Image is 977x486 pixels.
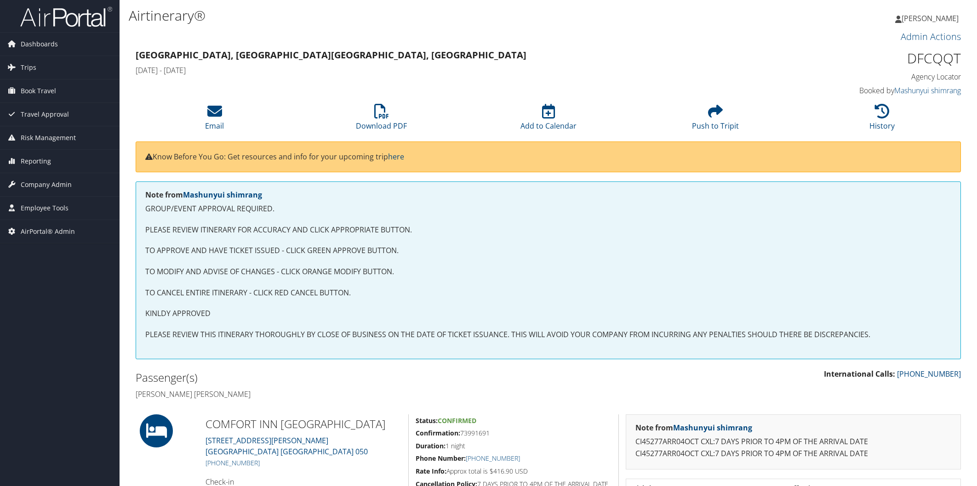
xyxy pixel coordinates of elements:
[21,103,69,126] span: Travel Approval
[145,190,262,200] strong: Note from
[20,6,112,28] img: airportal-logo.png
[520,109,577,131] a: Add to Calendar
[145,203,951,215] p: GROUP/EVENT APPROVAL REQUIRED.
[206,435,368,457] a: [STREET_ADDRESS][PERSON_NAME][GEOGRAPHIC_DATA] [GEOGRAPHIC_DATA] 050
[902,13,959,23] span: [PERSON_NAME]
[416,429,611,438] h5: 73991691
[416,441,446,450] strong: Duration:
[765,85,961,96] h4: Booked by
[635,436,951,459] p: CI45277ARR04OCT CXL:7 DAYS PRIOR TO 4PM OF THE ARRIVAL DATE CI45277ARR04OCT CXL:7 DAYS PRIOR TO 4...
[416,454,466,463] strong: Phone Number:
[145,287,951,299] p: TO CANCEL ENTIRE ITINERARY - CLICK RED CANCEL BUTTON.
[145,266,951,278] p: TO MODIFY AND ADVISE OF CHANGES - CLICK ORANGE MODIFY BUTTON.
[21,126,76,149] span: Risk Management
[416,467,446,475] strong: Rate Info:
[824,369,895,379] strong: International Calls:
[765,72,961,82] h4: Agency Locator
[466,454,520,463] a: [PHONE_NUMBER]
[416,441,611,451] h5: 1 night
[206,458,260,467] a: [PHONE_NUMBER]
[145,245,951,257] p: TO APPROVE AND HAVE TICKET ISSUED - CLICK GREEN APPROVE BUTTON.
[21,150,51,173] span: Reporting
[145,329,951,341] p: PLEASE REVIEW THIS ITINERARY THOROUGHLY BY CLOSE OF BUSINESS ON THE DATE OF TICKET ISSUANCE. THIS...
[183,190,262,200] a: Mashunyui shimrang
[416,467,611,476] h5: Approx total is $416.90 USD
[673,423,752,433] a: Mashunyui shimrang
[416,429,460,437] strong: Confirmation:
[136,65,751,75] h4: [DATE] - [DATE]
[869,109,895,131] a: History
[388,152,404,162] a: here
[206,416,401,432] h2: COMFORT INN [GEOGRAPHIC_DATA]
[136,370,542,385] h2: Passenger(s)
[21,220,75,243] span: AirPortal® Admin
[21,79,56,102] span: Book Travel
[21,33,58,56] span: Dashboards
[21,56,36,79] span: Trips
[205,109,224,131] a: Email
[895,5,968,32] a: [PERSON_NAME]
[136,49,526,61] strong: [GEOGRAPHIC_DATA], [GEOGRAPHIC_DATA] [GEOGRAPHIC_DATA], [GEOGRAPHIC_DATA]
[136,389,542,399] h4: [PERSON_NAME] [PERSON_NAME]
[129,6,688,25] h1: Airtinerary®
[894,85,961,96] a: Mashunyui shimrang
[692,109,739,131] a: Push to Tripit
[901,30,961,43] a: Admin Actions
[635,423,752,433] strong: Note from
[21,197,69,220] span: Employee Tools
[416,416,438,425] strong: Status:
[765,49,961,68] h1: DFCQQT
[145,308,951,320] p: KINLDY APPROVED
[21,173,72,196] span: Company Admin
[145,224,951,236] p: PLEASE REVIEW ITINERARY FOR ACCURACY AND CLICK APPROPRIATE BUTTON.
[438,416,476,425] span: Confirmed
[356,109,407,131] a: Download PDF
[145,151,951,163] p: Know Before You Go: Get resources and info for your upcoming trip
[897,369,961,379] a: [PHONE_NUMBER]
